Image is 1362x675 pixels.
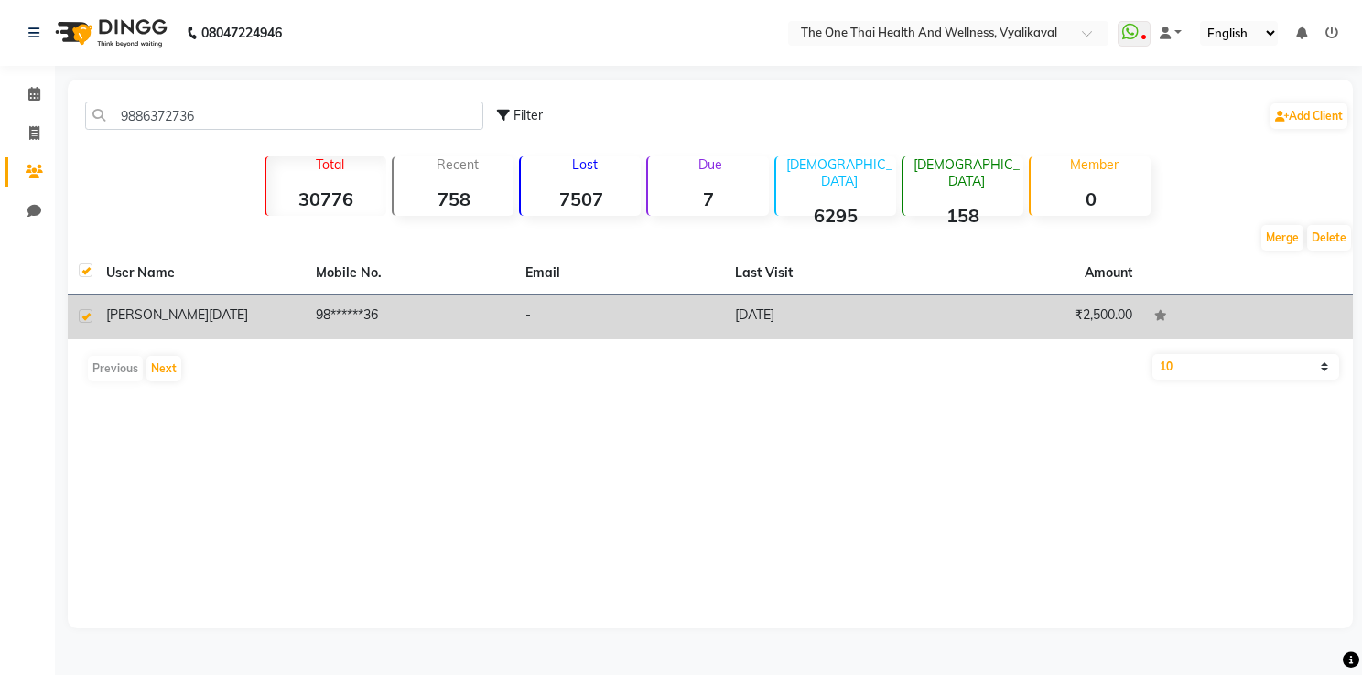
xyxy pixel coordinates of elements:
p: [DEMOGRAPHIC_DATA] [784,156,896,189]
a: Add Client [1270,103,1347,129]
th: Amount [1074,252,1143,294]
img: logo [47,7,172,59]
button: Merge [1261,225,1303,251]
span: [PERSON_NAME] [106,306,209,323]
button: Delete [1307,225,1351,251]
p: Member [1038,156,1151,173]
span: Filter [513,107,543,123]
p: Recent [401,156,513,173]
td: [DATE] [724,295,934,339]
strong: 158 [903,204,1023,227]
strong: 7 [648,187,768,210]
b: 08047224946 [201,7,282,59]
th: Mobile No. [305,252,514,295]
span: [DATE] [209,306,248,323]
p: [DEMOGRAPHIC_DATA] [911,156,1023,189]
input: Search by Name/Mobile/Email/Code [85,102,483,130]
td: ₹2,500.00 [934,295,1143,339]
p: Lost [528,156,641,173]
strong: 6295 [776,204,896,227]
p: Total [274,156,386,173]
p: Due [652,156,768,173]
td: - [514,295,724,339]
th: Email [514,252,724,295]
strong: 7507 [521,187,641,210]
button: Next [146,356,181,381]
strong: 758 [394,187,513,210]
strong: 0 [1031,187,1151,210]
th: User Name [95,252,305,295]
strong: 30776 [266,187,386,210]
th: Last Visit [724,252,934,295]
